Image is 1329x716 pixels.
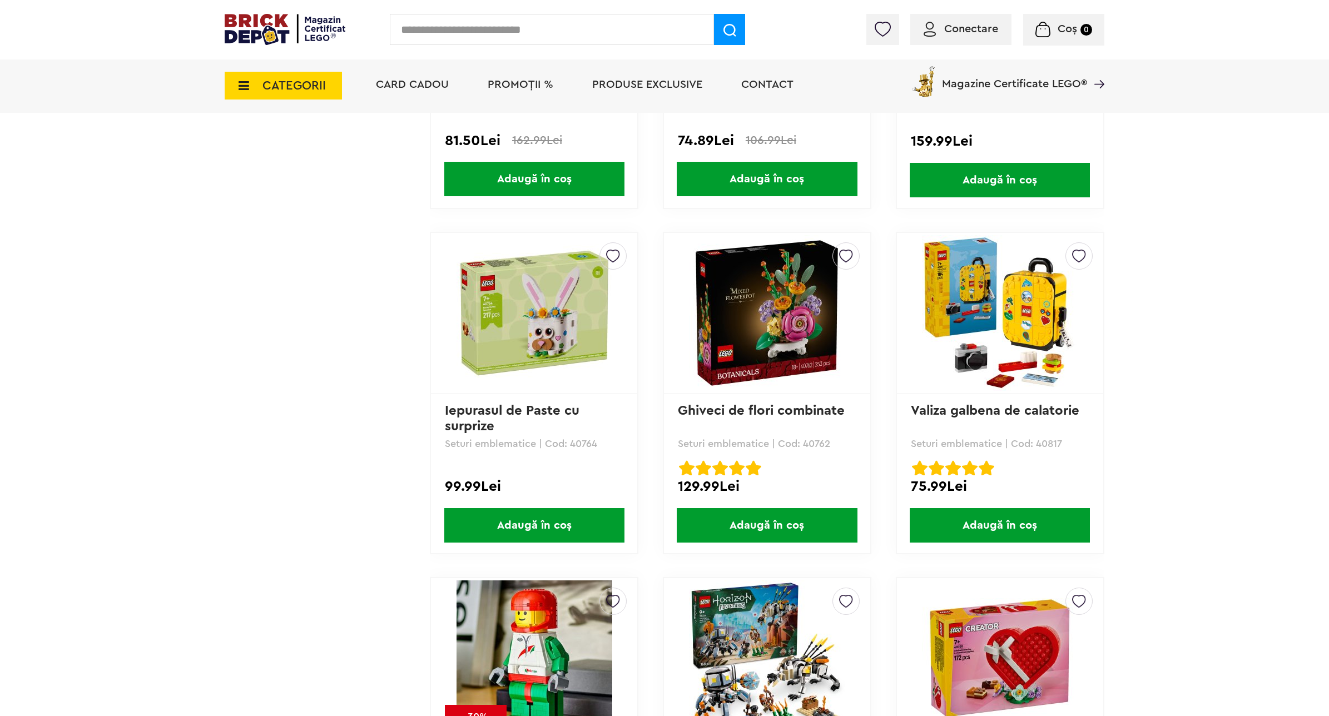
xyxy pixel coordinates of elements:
[910,163,1090,197] span: Adaugă în coș
[664,162,870,196] a: Adaugă în coș
[929,460,944,476] img: Evaluare cu stele
[689,235,845,391] img: Ghiveci de flori combinate
[944,23,998,34] span: Conectare
[897,163,1103,197] a: Adaugă în coș
[911,479,1089,494] div: 75.99Lei
[922,235,1078,391] img: Valiza galbena de calatorie
[911,439,1089,449] p: Seturi emblematice | Cod: 40817
[678,479,856,494] div: 129.99Lei
[677,508,857,543] span: Adaugă în coș
[1087,64,1104,75] a: Magazine Certificate LEGO®
[431,162,637,196] a: Adaugă în coș
[592,79,702,90] a: Produse exclusive
[942,64,1087,89] span: Magazine Certificate LEGO®
[729,460,745,476] img: Evaluare cu stele
[741,79,794,90] a: Contact
[444,508,624,543] span: Adaugă în coș
[679,460,695,476] img: Evaluare cu stele
[746,460,761,476] img: Evaluare cu stele
[911,404,1079,417] a: Valiza galbena de calatorie
[897,508,1103,543] a: Adaugă în coș
[445,134,500,147] span: 81.50Lei
[945,460,961,476] img: Evaluare cu stele
[912,460,928,476] img: Evaluare cu stele
[512,135,562,146] span: 162.99Lei
[712,460,728,476] img: Evaluare cu stele
[979,460,994,476] img: Evaluare cu stele
[911,134,1089,148] div: 159.99Lei
[678,404,845,417] a: Ghiveci de flori combinate
[376,79,449,90] a: Card Cadou
[746,135,796,146] span: 106.99Lei
[678,134,734,147] span: 74.89Lei
[924,23,998,34] a: Conectare
[431,508,637,543] a: Adaugă în coș
[910,508,1090,543] span: Adaugă în coș
[445,404,583,433] a: Iepurasul de Paste cu surprize
[1080,24,1092,36] small: 0
[445,439,623,449] p: Seturi emblematice | Cod: 40764
[1058,23,1077,34] span: Coș
[677,162,857,196] span: Adaugă în coș
[664,508,870,543] a: Adaugă în coș
[457,235,612,391] img: Iepurasul de Paste cu surprize
[444,162,624,196] span: Adaugă în coș
[445,479,623,494] div: 99.99Lei
[678,439,856,449] p: Seturi emblematice | Cod: 40762
[262,79,326,92] span: CATEGORII
[488,79,553,90] a: PROMOȚII %
[962,460,978,476] img: Evaluare cu stele
[696,460,711,476] img: Evaluare cu stele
